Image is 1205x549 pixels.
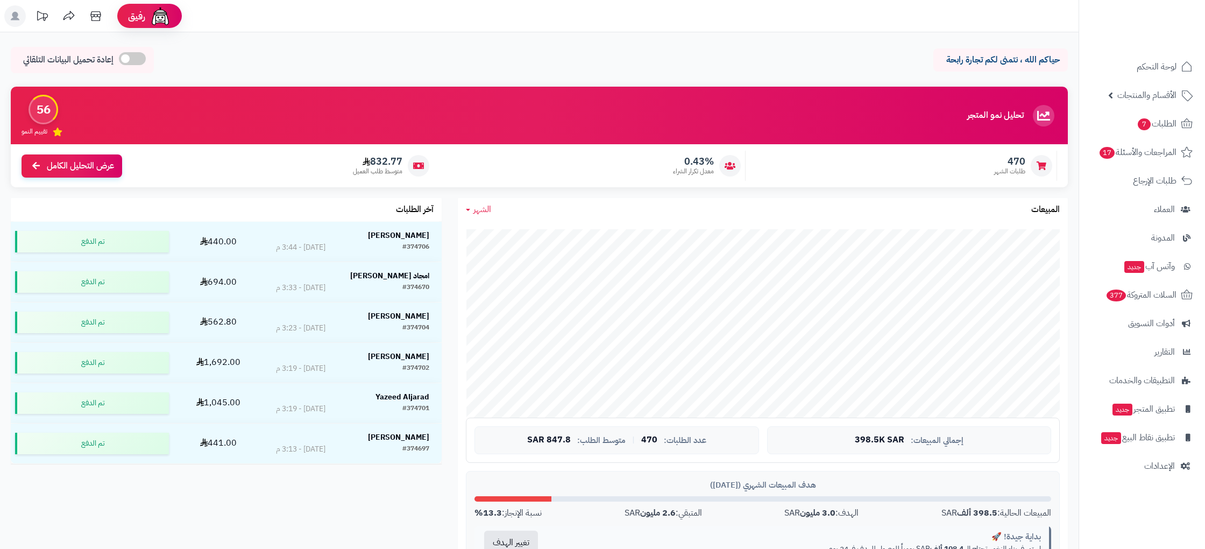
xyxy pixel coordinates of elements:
[402,444,429,455] div: #374697
[1154,344,1175,360] span: التقارير
[1137,59,1176,74] span: لوحة التحكم
[173,343,264,383] td: 1,692.00
[1109,373,1175,388] span: التطبيقات والخدمات
[474,507,542,519] div: نسبة الإنجاز:
[150,5,171,27] img: ai-face.png
[1133,173,1176,188] span: طلبات الإرجاع
[368,311,429,322] strong: [PERSON_NAME]
[173,424,264,463] td: 441.00
[173,302,264,342] td: 562.80
[556,531,1041,543] div: بداية جيدة! 🚀
[1098,145,1176,160] span: المراجعات والأسئلة
[350,270,429,281] strong: امجاد [PERSON_NAME]
[1124,261,1144,273] span: جديد
[15,352,169,374] div: تم الدفع
[15,312,169,333] div: تم الدفع
[640,506,676,519] strong: 2.6 مليون
[994,167,1025,176] span: طلبات الشهر
[353,156,402,167] span: 832.77
[1132,24,1195,47] img: logo-2.png
[1086,225,1199,251] a: المدونة
[1086,339,1199,365] a: التقارير
[1100,147,1115,159] span: 17
[527,435,571,445] span: 847.8 SAR
[1086,282,1199,308] a: السلات المتروكة377
[173,222,264,262] td: 440.00
[15,392,169,414] div: تم الدفع
[276,404,325,414] div: [DATE] - 3:19 م
[368,230,429,241] strong: [PERSON_NAME]
[128,10,145,23] span: رفيق
[402,404,429,414] div: #374701
[957,506,997,519] strong: 398.5 ألف
[1151,230,1175,245] span: المدونة
[22,154,122,178] a: عرض التحليل الكامل
[1086,311,1199,336] a: أدوات التسويق
[1086,396,1199,422] a: تطبيق المتجرجديد
[1086,196,1199,222] a: العملاء
[402,242,429,253] div: #374706
[474,480,1051,491] div: هدف المبيعات الشهري ([DATE])
[1117,88,1176,103] span: الأقسام والمنتجات
[1086,54,1199,80] a: لوحة التحكم
[276,444,325,455] div: [DATE] - 3:13 م
[1101,432,1121,444] span: جديد
[1128,316,1175,331] span: أدوات التسويق
[1086,254,1199,279] a: وآتس آبجديد
[276,283,325,293] div: [DATE] - 3:33 م
[1086,453,1199,479] a: الإعدادات
[1086,425,1199,451] a: تطبيق نقاط البيعجديد
[402,323,429,334] div: #374704
[1112,404,1132,416] span: جديد
[1111,402,1175,417] span: تطبيق المتجر
[1137,116,1176,131] span: الطلبات
[23,54,114,66] span: إعادة تحميل البيانات التلقائي
[1086,139,1199,165] a: المراجعات والأسئلة17
[474,506,502,519] strong: 13.3%
[15,433,169,454] div: تم الدفع
[632,436,635,444] span: |
[173,383,264,423] td: 1,045.00
[911,436,963,445] span: إجمالي المبيعات:
[276,323,325,334] div: [DATE] - 3:23 م
[1123,259,1175,274] span: وآتس آب
[15,271,169,293] div: تم الدفع
[1100,430,1175,445] span: تطبيق نقاط البيع
[473,203,491,216] span: الشهر
[1105,287,1176,302] span: السلات المتروكة
[22,127,47,136] span: تقييم النمو
[47,160,114,172] span: عرض التحليل الكامل
[276,242,325,253] div: [DATE] - 3:44 م
[396,205,434,215] h3: آخر الطلبات
[941,54,1060,66] p: حياكم الله ، نتمنى لكم تجارة رابحة
[1086,368,1199,393] a: التطبيقات والخدمات
[466,203,491,216] a: الشهر
[1154,202,1175,217] span: العملاء
[994,156,1025,167] span: 470
[625,507,702,519] div: المتبقي: SAR
[664,436,706,445] span: عدد الطلبات:
[402,283,429,293] div: #374670
[941,507,1051,519] div: المبيعات الحالية: SAR
[375,391,429,403] strong: Yazeed Aljarad
[641,435,657,445] span: 470
[368,351,429,362] strong: [PERSON_NAME]
[29,5,55,30] a: تحديثات المنصة
[967,111,1024,121] h3: تحليل نمو المتجر
[353,167,402,176] span: متوسط طلب العميل
[784,507,859,519] div: الهدف: SAR
[1086,168,1199,194] a: طلبات الإرجاع
[673,167,714,176] span: معدل تكرار الشراء
[402,363,429,374] div: #374702
[1106,290,1126,302] span: 377
[1086,111,1199,137] a: الطلبات7
[1144,459,1175,474] span: الإعدادات
[800,506,835,519] strong: 3.0 مليون
[855,435,904,445] span: 398.5K SAR
[673,156,714,167] span: 0.43%
[577,436,626,445] span: متوسط الطلب:
[276,363,325,374] div: [DATE] - 3:19 م
[1138,118,1151,131] span: 7
[368,432,429,443] strong: [PERSON_NAME]
[15,231,169,252] div: تم الدفع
